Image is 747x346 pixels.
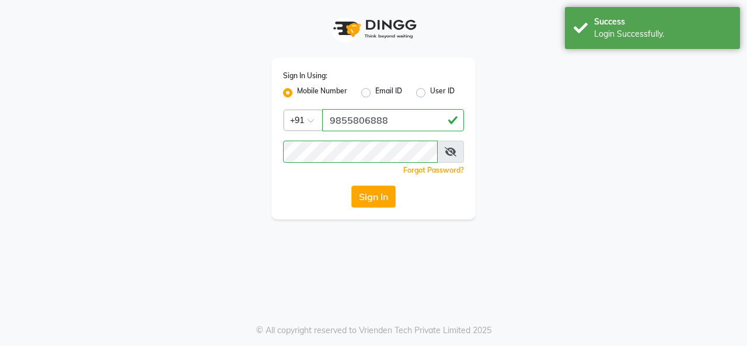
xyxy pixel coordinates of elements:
[283,71,327,81] label: Sign In Using:
[403,166,464,174] a: Forgot Password?
[430,86,455,100] label: User ID
[351,186,396,208] button: Sign In
[297,86,347,100] label: Mobile Number
[322,109,464,131] input: Username
[375,86,402,100] label: Email ID
[327,12,420,46] img: logo1.svg
[283,141,438,163] input: Username
[594,28,731,40] div: Login Successfully.
[594,16,731,28] div: Success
